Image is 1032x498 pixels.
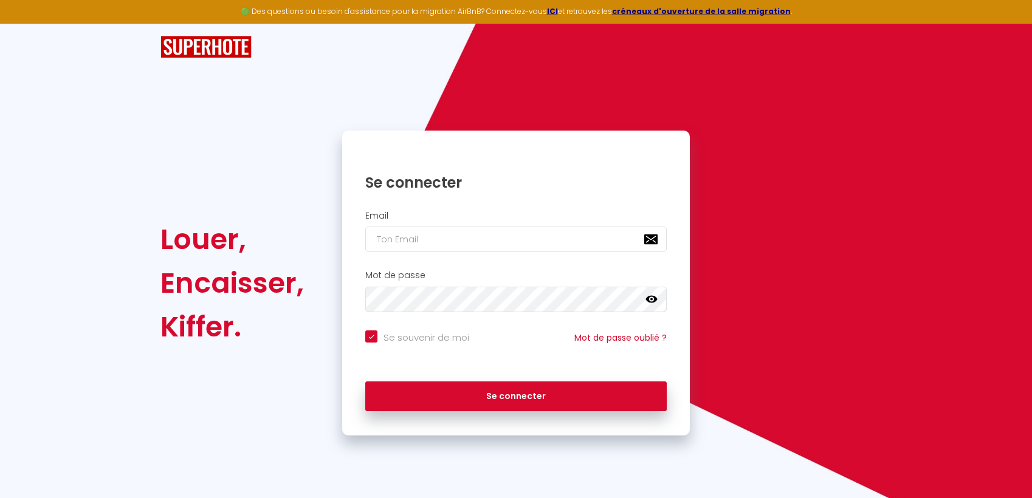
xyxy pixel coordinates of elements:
h1: Se connecter [365,173,667,192]
a: Mot de passe oublié ? [574,332,667,344]
img: SuperHote logo [160,36,252,58]
a: créneaux d'ouverture de la salle migration [612,6,791,16]
h2: Email [365,211,667,221]
input: Ton Email [365,227,667,252]
div: Kiffer. [160,305,304,349]
h2: Mot de passe [365,270,667,281]
div: Encaisser, [160,261,304,305]
div: Louer, [160,217,304,261]
button: Se connecter [365,381,667,412]
a: ICI [547,6,558,16]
